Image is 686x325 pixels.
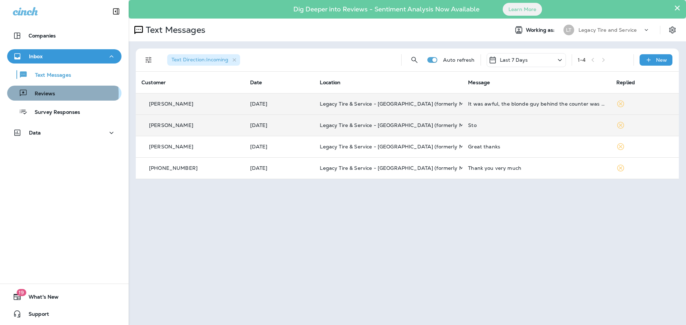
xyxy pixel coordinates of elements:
button: Close [674,2,681,14]
div: Great thanks [468,144,605,149]
p: Auto refresh [443,57,475,63]
span: Legacy Tire & Service - [GEOGRAPHIC_DATA] (formerly Magic City Tire & Service) [320,143,521,150]
p: Sep 19, 2025 01:47 PM [250,165,309,171]
span: Message [468,79,490,86]
button: Search Messages [407,53,422,67]
button: Settings [666,24,679,36]
button: Learn More [503,3,542,16]
button: Filters [141,53,156,67]
div: 1 - 4 [578,57,586,63]
button: Reviews [7,86,121,101]
p: Survey Responses [28,109,80,116]
button: Support [7,307,121,321]
button: Collapse Sidebar [106,4,126,19]
div: Sto [468,122,605,128]
p: Dig Deeper into Reviews - Sentiment Analysis Now Available [273,8,500,10]
span: Text Direction : Incoming [171,56,228,63]
span: Legacy Tire & Service - [GEOGRAPHIC_DATA] (formerly Magic City Tire & Service) [320,101,521,107]
span: Date [250,79,262,86]
button: Survey Responses [7,104,121,119]
p: Sep 24, 2025 06:13 PM [250,122,309,128]
div: It was awful, the blonde guy behind the counter was rude and the manager was in the bathroom the ... [468,101,605,107]
p: Text Messages [143,25,205,35]
button: Data [7,126,121,140]
div: Text Direction:Incoming [167,54,240,66]
p: Last 7 Days [500,57,528,63]
p: [PERSON_NAME] [149,144,193,149]
button: Inbox [7,49,121,64]
span: Replied [616,79,635,86]
span: Legacy Tire & Service - [GEOGRAPHIC_DATA] (formerly Magic City Tire & Service) [320,122,521,128]
span: Customer [141,79,166,86]
div: Thank you very much [468,165,605,171]
p: Data [29,130,41,136]
p: [PERSON_NAME] [149,101,193,107]
span: Working as: [526,27,556,33]
span: 19 [16,289,26,296]
p: Inbox [29,54,43,59]
p: [PHONE_NUMBER] [149,165,198,171]
p: Reviews [28,91,55,97]
p: Companies [29,33,56,39]
p: Sep 24, 2025 02:33 PM [250,144,309,149]
p: Sep 25, 2025 08:27 AM [250,101,309,107]
button: Text Messages [7,67,121,82]
span: Location [320,79,340,86]
p: Text Messages [28,72,71,79]
div: LT [563,25,574,35]
span: Support [21,311,49,320]
span: What's New [21,294,59,303]
p: New [656,57,667,63]
span: Legacy Tire & Service - [GEOGRAPHIC_DATA] (formerly Magic City Tire & Service) [320,165,521,171]
button: Companies [7,29,121,43]
button: 19What's New [7,290,121,304]
p: Legacy Tire and Service [578,27,637,33]
p: [PERSON_NAME] [149,122,193,128]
